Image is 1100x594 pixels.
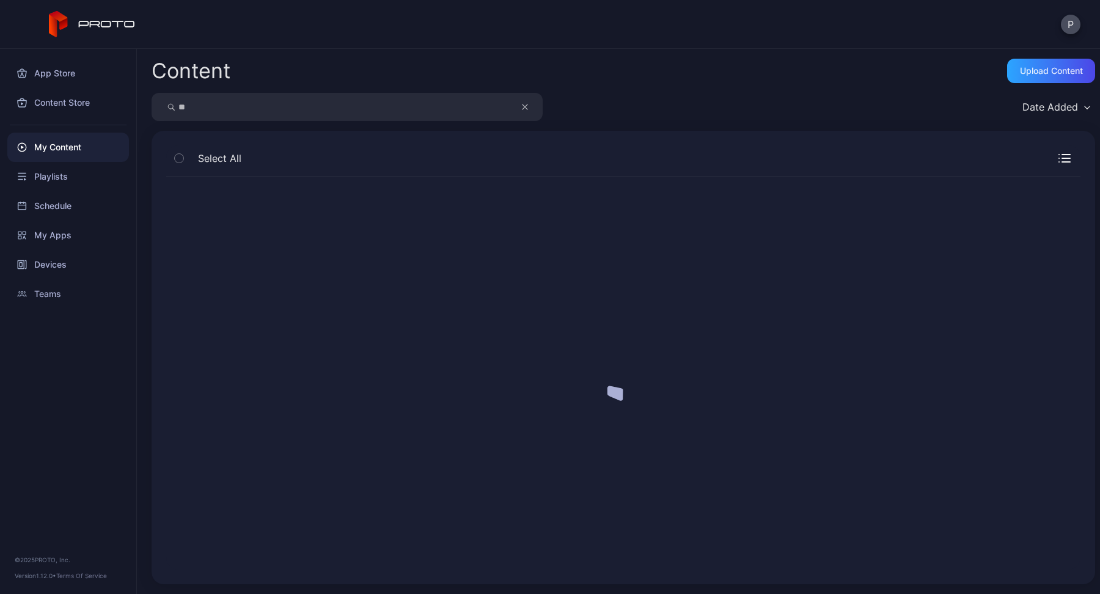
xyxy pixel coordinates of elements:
[7,221,129,250] a: My Apps
[7,133,129,162] a: My Content
[15,572,56,579] span: Version 1.12.0 •
[152,61,230,81] div: Content
[56,572,107,579] a: Terms Of Service
[1016,93,1095,121] button: Date Added
[1007,59,1095,83] button: Upload Content
[198,151,241,166] span: Select All
[7,279,129,309] a: Teams
[7,162,129,191] a: Playlists
[7,88,129,117] a: Content Store
[15,555,122,565] div: © 2025 PROTO, Inc.
[1020,66,1083,76] div: Upload Content
[7,250,129,279] a: Devices
[7,191,129,221] a: Schedule
[1022,101,1078,113] div: Date Added
[7,59,129,88] a: App Store
[1061,15,1080,34] button: P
